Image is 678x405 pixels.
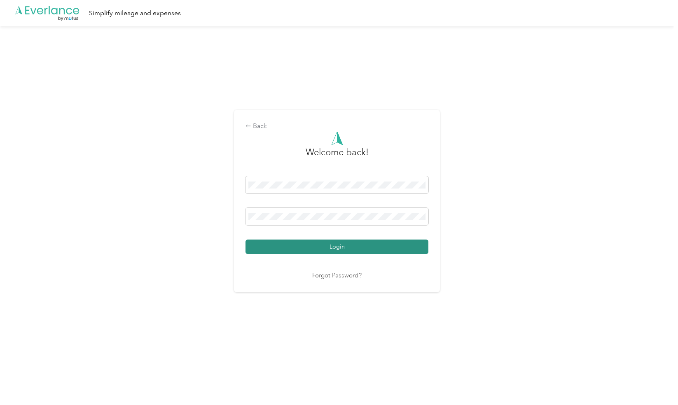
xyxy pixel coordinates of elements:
[306,145,369,168] h3: greeting
[312,271,362,281] a: Forgot Password?
[245,240,428,254] button: Login
[89,8,181,19] div: Simplify mileage and expenses
[632,359,678,405] iframe: Everlance-gr Chat Button Frame
[245,121,428,131] div: Back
